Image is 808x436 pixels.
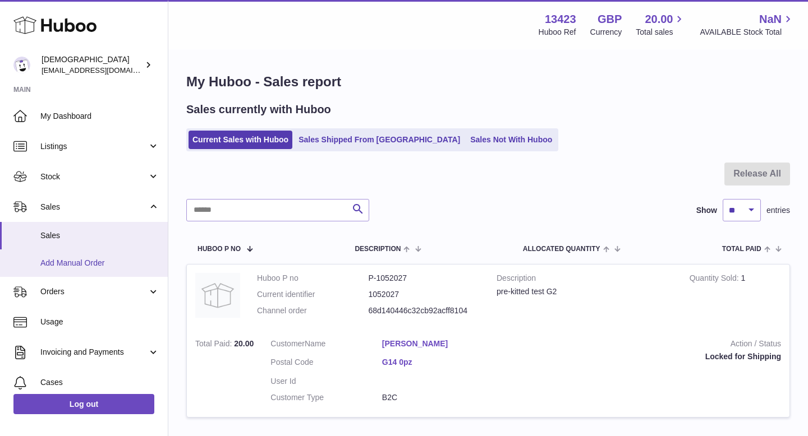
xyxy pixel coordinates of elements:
dd: 1052027 [369,289,480,300]
img: olgazyuz@outlook.com [13,57,30,73]
a: [PERSON_NAME] [382,338,494,349]
span: Total sales [636,27,686,38]
span: Huboo P no [198,245,241,253]
strong: Total Paid [195,339,234,351]
a: G14 0pz [382,357,494,368]
span: Description [355,245,401,253]
div: pre-kitted test G2 [497,286,673,297]
span: Add Manual Order [40,258,159,268]
span: 20.00 [645,12,673,27]
div: Locked for Shipping [510,351,781,362]
span: 20.00 [234,339,254,348]
span: Usage [40,317,159,327]
strong: Quantity Sold [690,273,741,285]
span: ALLOCATED Quantity [523,245,600,253]
dt: Huboo P no [257,273,369,284]
a: NaN AVAILABLE Stock Total [700,12,795,38]
a: Sales Shipped From [GEOGRAPHIC_DATA] [295,131,464,149]
span: My Dashboard [40,111,159,122]
span: Sales [40,230,159,241]
span: AVAILABLE Stock Total [700,27,795,38]
dt: Channel order [257,305,369,316]
td: 1 [681,265,789,330]
span: entries [766,205,790,216]
strong: Action / Status [510,338,781,352]
strong: GBP [598,12,622,27]
span: NaN [759,12,782,27]
span: Cases [40,377,159,388]
div: Currency [590,27,622,38]
span: Orders [40,286,148,297]
span: Stock [40,171,148,182]
dt: User Id [270,376,382,387]
dt: Customer Type [270,392,382,403]
span: Invoicing and Payments [40,347,148,358]
img: no-photo.jpg [195,273,240,318]
strong: 13423 [545,12,576,27]
span: Sales [40,202,148,212]
a: Current Sales with Huboo [189,131,292,149]
dt: Current identifier [257,289,369,300]
span: Customer [270,339,305,348]
a: Sales Not With Huboo [466,131,556,149]
a: 20.00 Total sales [636,12,686,38]
dt: Postal Code [270,357,382,370]
span: Total paid [722,245,761,253]
dd: P-1052027 [369,273,480,284]
dd: 68d140446c32cb92acff8104 [369,305,480,316]
span: [EMAIL_ADDRESS][DOMAIN_NAME] [42,66,165,75]
h1: My Huboo - Sales report [186,73,790,91]
h2: Sales currently with Huboo [186,102,331,117]
strong: Description [497,273,673,286]
div: Huboo Ref [539,27,576,38]
dt: Name [270,338,382,352]
label: Show [696,205,717,216]
div: [DEMOGRAPHIC_DATA] [42,54,143,76]
dd: B2C [382,392,494,403]
span: Listings [40,141,148,152]
a: Log out [13,394,154,414]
